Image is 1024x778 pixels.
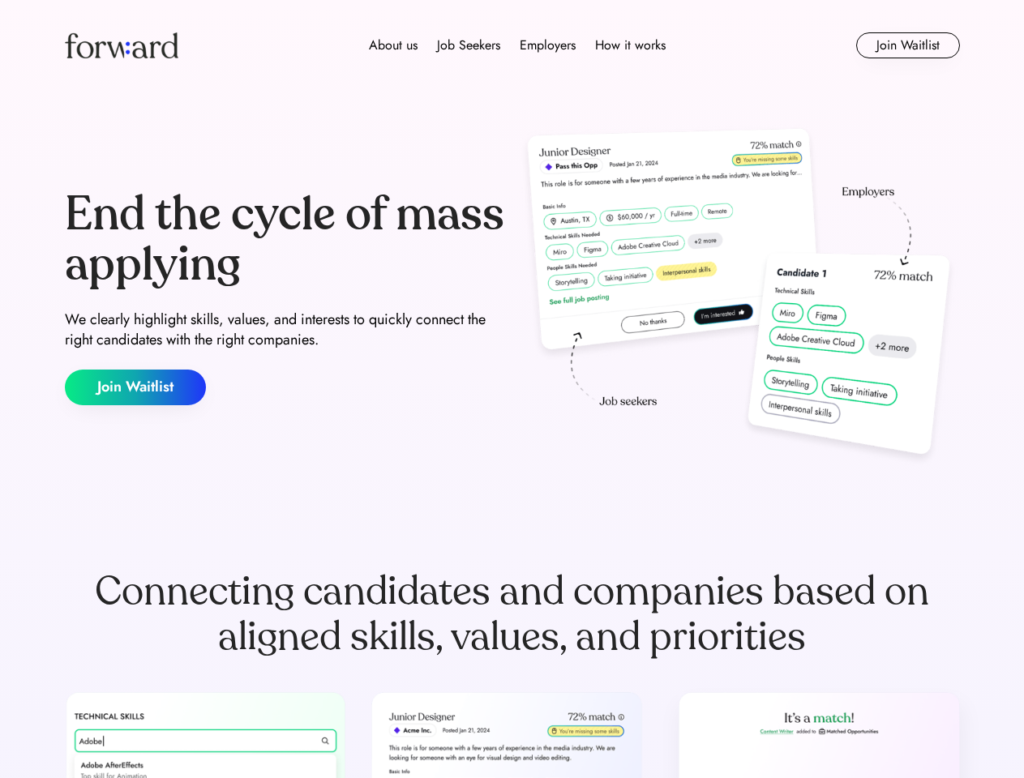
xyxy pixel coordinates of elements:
div: End the cycle of mass applying [65,190,506,289]
div: How it works [595,36,666,55]
div: Employers [520,36,576,55]
div: Connecting candidates and companies based on aligned skills, values, and priorities [65,569,960,660]
img: Forward logo [65,32,178,58]
button: Join Waitlist [856,32,960,58]
img: hero-image.png [519,123,960,472]
div: Job Seekers [437,36,500,55]
div: We clearly highlight skills, values, and interests to quickly connect the right candidates with t... [65,310,506,350]
div: About us [369,36,418,55]
button: Join Waitlist [65,370,206,405]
